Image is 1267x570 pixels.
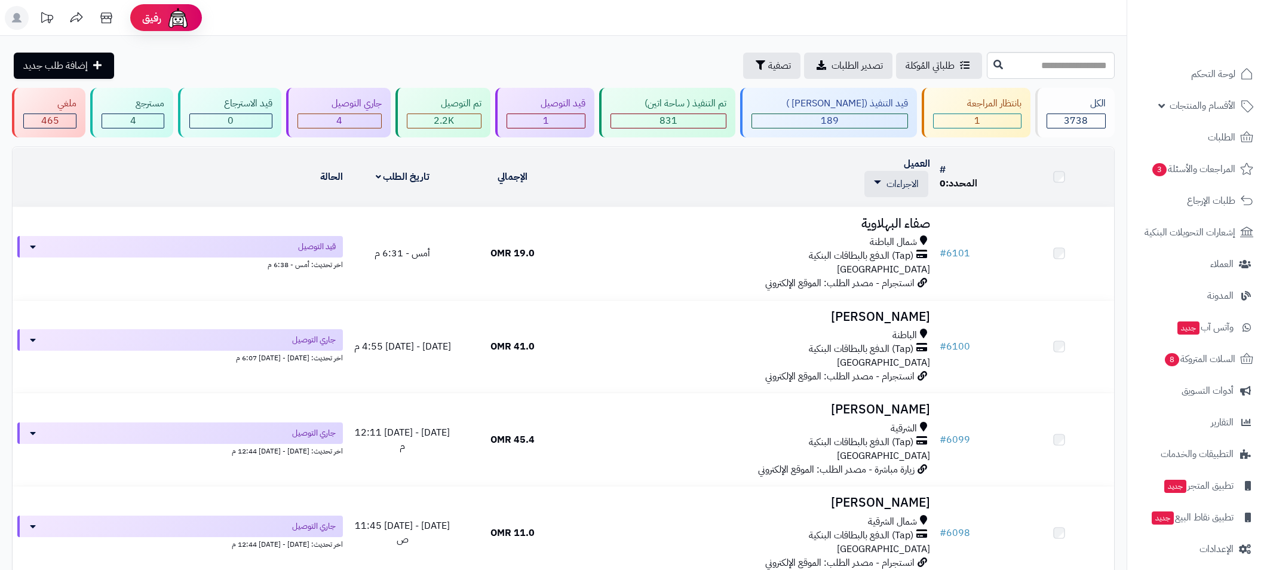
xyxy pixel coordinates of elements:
[837,356,930,370] span: [GEOGRAPHIC_DATA]
[17,537,343,550] div: اخر تحديث: [DATE] - [DATE] 12:44 م
[896,53,982,79] a: طلباتي المُوكلة
[490,526,535,540] span: 11.0 OMR
[297,97,382,111] div: جاري التوصيل
[659,114,677,128] span: 831
[940,339,946,354] span: #
[1134,503,1260,532] a: تطبيق نقاط البيعجديد
[837,542,930,556] span: [GEOGRAPHIC_DATA]
[1170,97,1235,114] span: الأقسام والمنتجات
[940,339,970,354] a: #6100
[1134,218,1260,247] a: إشعارات التحويلات البنكية
[573,403,930,416] h3: [PERSON_NAME]
[837,262,930,277] span: [GEOGRAPHIC_DATA]
[940,163,946,177] a: #
[88,88,176,137] a: مسترجع 4
[874,177,919,191] a: الاجراءات
[1152,163,1167,176] span: 3
[597,88,738,137] a: تم التنفيذ ( ساحة اتين) 831
[336,114,342,128] span: 4
[940,176,946,191] span: 0
[765,556,915,570] span: انستجرام - مصدر الطلب: الموقع الإلكتروني
[1177,321,1199,335] span: جديد
[940,433,970,447] a: #6099
[1134,471,1260,500] a: تطبيق المتجرجديد
[102,97,164,111] div: مسترجع
[573,310,930,324] h3: [PERSON_NAME]
[1161,446,1234,462] span: التطبيقات والخدمات
[189,97,272,111] div: قيد الاسترجاع
[919,88,1033,137] a: بانتظار المراجعة 1
[940,526,946,540] span: #
[765,369,915,384] span: انستجرام - مصدر الطلب: الموقع الإلكتروني
[804,53,892,79] a: تصدير الطلبات
[809,342,913,356] span: (Tap) الدفع بالبطاقات البنكية
[355,425,450,453] span: [DATE] - [DATE] 12:11 م
[611,114,726,128] div: 831
[768,59,791,73] span: تصفية
[1033,88,1117,137] a: الكل3738
[355,519,450,547] span: [DATE] - [DATE] 11:45 ص
[24,114,76,128] div: 465
[190,114,271,128] div: 0
[1191,66,1235,82] span: لوحة التحكم
[493,88,597,137] a: قيد التوصيل 1
[1064,114,1088,128] span: 3738
[1182,382,1234,399] span: أدوات التسويق
[102,114,164,128] div: 4
[142,11,161,25] span: رفيق
[1134,123,1260,152] a: الطلبات
[892,329,917,342] span: الباطنة
[934,114,1021,128] div: 1
[1187,192,1235,209] span: طلبات الإرجاع
[166,6,190,30] img: ai-face.png
[1145,224,1235,241] span: إشعارات التحويلات البنكية
[940,246,946,261] span: #
[284,88,393,137] a: جاري التوصيل 4
[1210,256,1234,272] span: العملاء
[292,520,336,532] span: جاري التوصيل
[490,246,535,261] span: 19.0 OMR
[752,114,907,128] div: 189
[228,114,234,128] span: 0
[1164,480,1186,493] span: جديد
[821,114,839,128] span: 189
[10,88,88,137] a: ملغي 465
[933,97,1021,111] div: بانتظار المراجعة
[904,157,930,171] a: العميل
[376,170,430,184] a: تاريخ الطلب
[17,258,343,270] div: اخر تحديث: أمس - 6:38 م
[298,114,381,128] div: 4
[507,114,585,128] div: 1
[1134,408,1260,437] a: التقارير
[743,53,800,79] button: تصفية
[573,496,930,510] h3: [PERSON_NAME]
[1207,287,1234,304] span: المدونة
[1163,477,1234,494] span: تطبيق المتجر
[498,170,527,184] a: الإجمالي
[870,235,917,249] span: شمال الباطنة
[1134,535,1260,563] a: الإعدادات
[1134,250,1260,278] a: العملاء
[393,88,493,137] a: تم التوصيل 2.2K
[1151,161,1235,177] span: المراجعات والأسئلة
[1208,129,1235,146] span: الطلبات
[940,433,946,447] span: #
[292,334,336,346] span: جاري التوصيل
[298,241,336,253] span: قيد التوصيل
[23,59,88,73] span: إضافة طلب جديد
[1165,353,1179,366] span: 8
[891,422,917,436] span: الشرقية
[130,114,136,128] span: 4
[176,88,283,137] a: قيد الاسترجاع 0
[809,436,913,449] span: (Tap) الدفع بالبطاقات البنكية
[354,339,451,354] span: [DATE] - [DATE] 4:55 م
[886,177,919,191] span: الاجراءات
[940,246,970,261] a: #6101
[974,114,980,128] span: 1
[832,59,883,73] span: تصدير الطلبات
[573,217,930,231] h3: صفاء البهلاوية
[17,351,343,363] div: اخر تحديث: [DATE] - [DATE] 6:07 م
[407,114,481,128] div: 2243
[434,114,454,128] span: 2.2K
[1134,186,1260,215] a: طلبات الإرجاع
